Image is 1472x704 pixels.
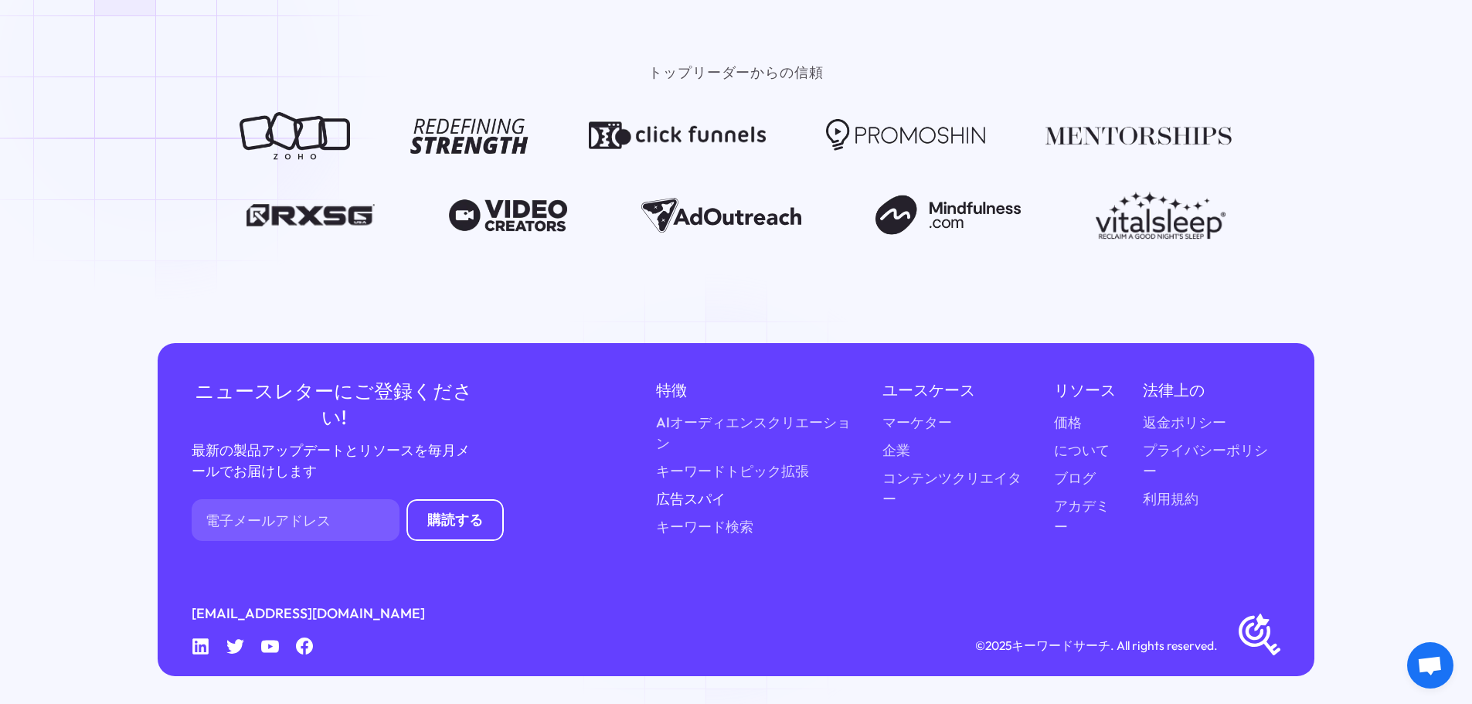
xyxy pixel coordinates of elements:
[192,441,470,480] font: 最新の製品アップデートとリソースを毎月メールでお届けします
[192,604,425,622] font: [EMAIL_ADDRESS][DOMAIN_NAME]
[882,440,910,461] a: 企業
[1143,489,1198,510] a: 利用規約
[1143,413,1226,434] a: 返金ポリシー
[656,462,809,480] font: キーワードトピック拡張
[656,490,726,508] font: 広告スパイ
[882,413,952,431] font: マーケター
[975,638,985,653] font: ©
[882,469,1022,508] font: コンテンツクリエイター
[192,604,425,624] a: [EMAIL_ADDRESS][DOMAIN_NAME]
[1143,413,1226,431] font: 返金ポリシー
[656,517,753,538] a: キーワード検索
[1407,642,1453,689] a: チャットを開く
[1054,497,1110,536] font: アカデミー
[882,380,975,400] font: ユースケース
[1054,441,1110,459] font: について
[1054,468,1096,489] a: ブログ
[1054,413,1082,431] font: 価格
[195,379,473,429] font: ニュースレターにご登録ください!
[882,413,952,434] a: マーケター
[826,111,985,160] img: プロモシン
[648,63,824,81] font: トップリーダーからの信頼
[882,441,910,459] font: 企業
[656,413,862,454] a: AIオーディエンスクリエーション
[1054,440,1110,461] a: について
[656,461,809,482] a: キーワードトピック拡張
[1045,111,1232,160] img: メンターシップ
[240,111,351,160] img: ゾーホー
[1143,440,1280,482] a: プライバシーポリシー
[1054,380,1116,400] font: リソース
[641,191,801,240] img: 広告アウトリーチ
[406,505,504,536] input: 購読する
[192,499,504,541] form: ニュースレターフォーム
[449,191,566,240] img: ビデオクリエイター
[1143,441,1268,480] font: プライバシーポリシー
[1096,191,1226,240] img: バイタルスリープ
[1054,469,1096,487] font: ブログ
[589,111,766,160] img: クリックファネル
[656,380,687,400] font: 特徴
[1054,413,1082,434] a: 価格
[246,191,375,240] img: RXSG
[656,489,726,510] a: 広告スパイ
[882,468,1033,510] a: コンテンツクリエイター
[192,499,399,541] input: 電子メールアドレス
[875,191,1021,240] img: マインドフルネス.com
[656,518,753,536] font: キーワード検索
[1143,490,1198,508] font: 利用規約
[1011,638,1218,653] font: キーワードサーチ. All rights reserved.
[656,413,851,452] font: AIオーディエンスクリエーション
[985,638,1011,653] font: 2025
[1143,380,1205,400] font: 法律上の
[410,111,528,160] img: 強さの再定義
[1054,496,1123,538] a: アカデミー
